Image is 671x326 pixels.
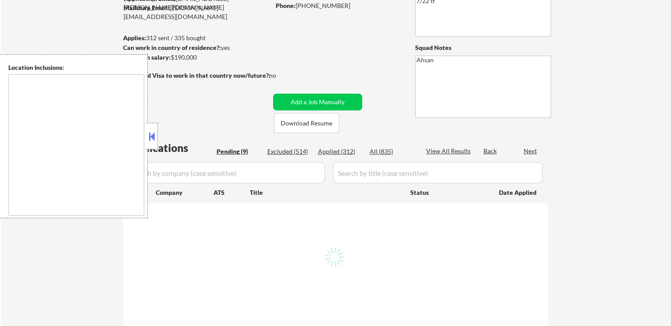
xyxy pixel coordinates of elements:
[415,43,551,52] div: Squad Notes
[126,143,214,153] div: Applications
[123,43,267,52] div: yes
[273,94,362,110] button: Add a Job Manually
[410,184,486,200] div: Status
[276,2,296,9] strong: Phone:
[8,63,144,72] div: Location Inclusions:
[333,162,543,183] input: Search by title (case sensitive)
[524,147,538,155] div: Next
[318,147,362,156] div: Applied (312)
[123,53,171,61] strong: Minimum salary:
[126,162,325,183] input: Search by company (case sensitive)
[250,188,402,197] div: Title
[123,53,270,62] div: $190,000
[370,147,414,156] div: All (835)
[124,72,270,79] strong: Will need Visa to work in that country now/future?:
[274,113,339,133] button: Download Resume
[484,147,498,155] div: Back
[499,188,538,197] div: Date Applied
[124,4,270,21] div: [PERSON_NAME][EMAIL_ADDRESS][DOMAIN_NAME]
[267,147,311,156] div: Excluded (514)
[123,44,221,51] strong: Can work in country of residence?:
[156,188,214,197] div: Company
[123,34,270,42] div: 312 sent / 335 bought
[214,188,250,197] div: ATS
[217,147,261,156] div: Pending (9)
[269,71,294,80] div: no
[426,147,473,155] div: View All Results
[124,4,169,11] strong: Mailslurp Email:
[123,34,146,42] strong: Applies:
[276,1,401,10] div: [PHONE_NUMBER]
